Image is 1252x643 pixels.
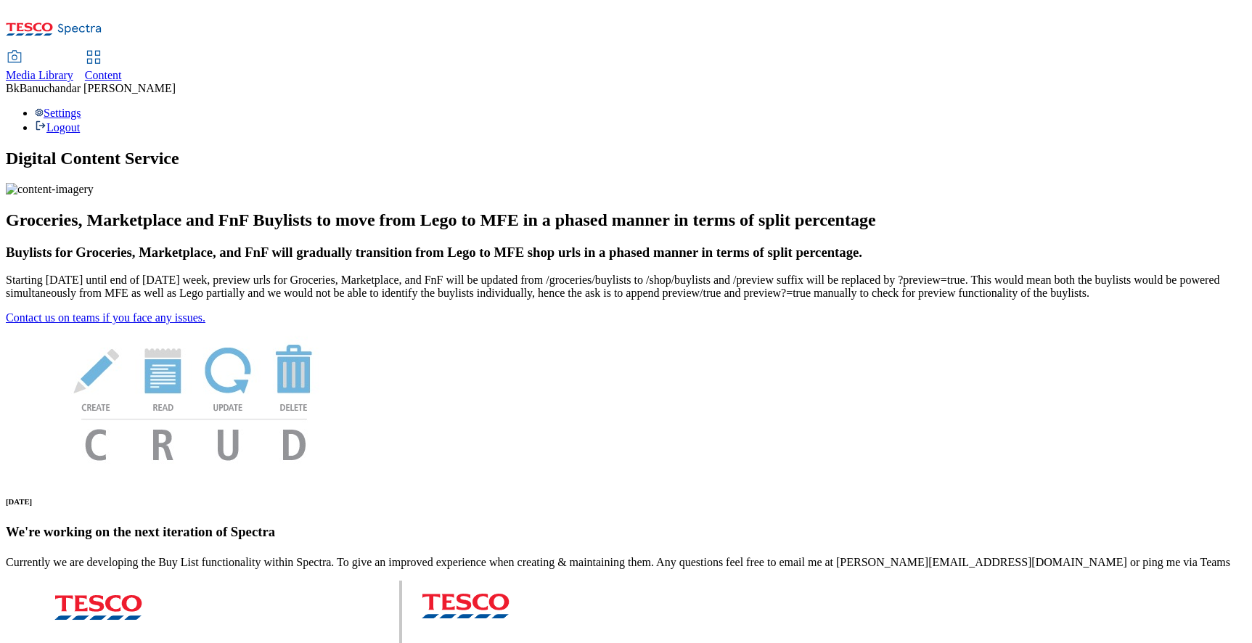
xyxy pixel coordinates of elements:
[20,82,176,94] span: Banuchandar [PERSON_NAME]
[6,52,73,82] a: Media Library
[6,245,1246,261] h3: Buylists for Groceries, Marketplace, and FnF will gradually transition from Lego to MFE shop urls...
[85,52,122,82] a: Content
[35,121,80,134] a: Logout
[6,69,73,81] span: Media Library
[6,183,94,196] img: content-imagery
[6,311,205,324] a: Contact us on teams if you face any issues.
[6,149,1246,168] h1: Digital Content Service
[6,556,1246,569] p: Currently we are developing the Buy List functionality within Spectra. To give an improved experi...
[6,497,1246,506] h6: [DATE]
[6,524,1246,540] h3: We're working on the next iteration of Spectra
[6,82,20,94] span: Bk
[35,107,81,119] a: Settings
[6,274,1246,300] p: Starting [DATE] until end of [DATE] week, preview urls for Groceries, Marketplace, and FnF will b...
[85,69,122,81] span: Content
[6,324,383,476] img: News Image
[6,210,1246,230] h2: Groceries, Marketplace and FnF Buylists to move from Lego to MFE in a phased manner in terms of s...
